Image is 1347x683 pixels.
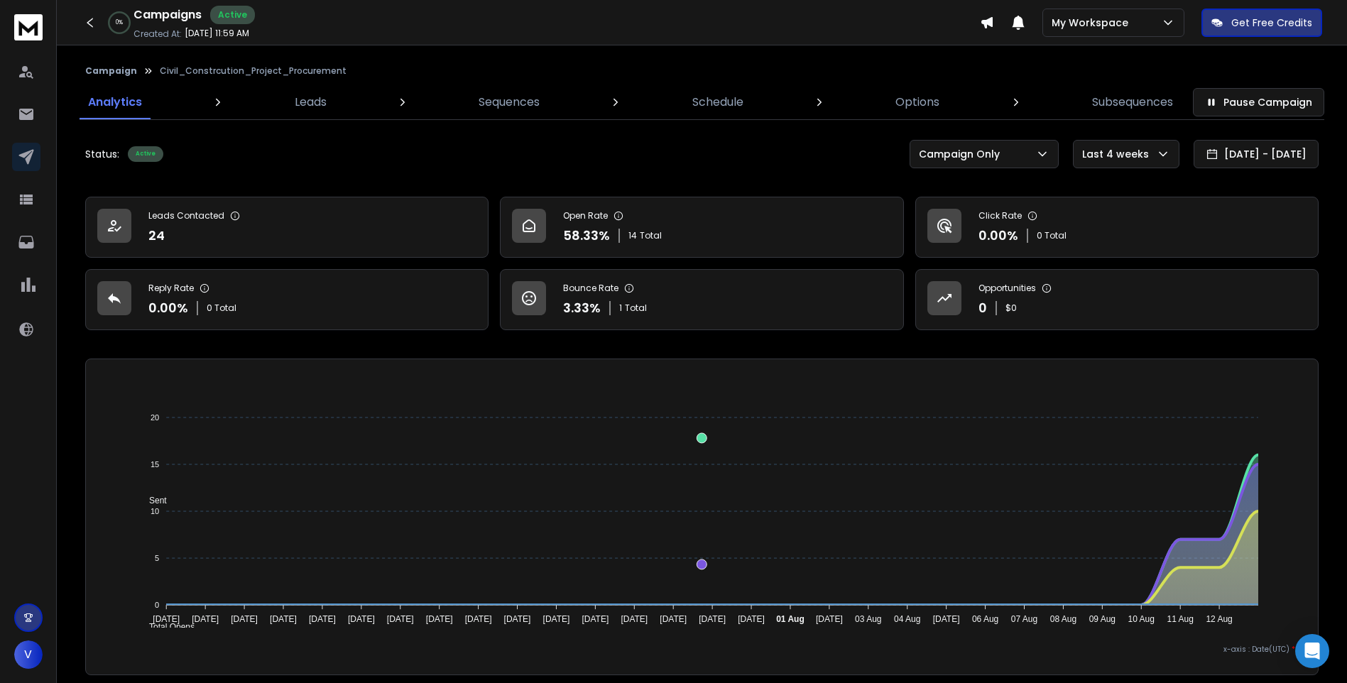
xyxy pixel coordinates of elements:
[776,614,805,624] tspan: 01 Aug
[895,94,939,111] p: Options
[542,614,569,624] tspan: [DATE]
[978,226,1018,246] p: 0.00 %
[148,226,165,246] p: 24
[116,18,123,27] p: 0 %
[148,298,188,318] p: 0.00 %
[628,230,637,241] span: 14
[14,640,43,669] button: V
[1084,85,1182,119] a: Subsequences
[138,496,167,506] span: Sent
[88,94,142,111] p: Analytics
[816,614,843,624] tspan: [DATE]
[14,14,43,40] img: logo
[128,146,163,162] div: Active
[270,614,297,624] tspan: [DATE]
[563,298,601,318] p: 3.33 %
[1037,230,1067,241] p: 0 Total
[210,6,255,24] div: Active
[207,302,236,314] p: 0 Total
[1052,16,1134,30] p: My Workspace
[887,85,948,119] a: Options
[1089,614,1116,624] tspan: 09 Aug
[1231,16,1312,30] p: Get Free Credits
[978,298,987,318] p: 0
[151,413,159,422] tspan: 20
[148,283,194,294] p: Reply Rate
[919,147,1005,161] p: Campaign Only
[972,614,998,624] tspan: 06 Aug
[426,614,453,624] tspan: [DATE]
[348,614,375,624] tspan: [DATE]
[85,147,119,161] p: Status:
[500,269,903,330] a: Bounce Rate3.33%1Total
[619,302,622,314] span: 1
[500,197,903,258] a: Open Rate58.33%14Total
[109,644,1295,655] p: x-axis : Date(UTC)
[160,65,347,77] p: Civil_Constrcution_Project_Procurement
[933,614,960,624] tspan: [DATE]
[309,614,336,624] tspan: [DATE]
[153,614,180,624] tspan: [DATE]
[1201,9,1322,37] button: Get Free Credits
[563,210,608,222] p: Open Rate
[470,85,548,119] a: Sequences
[155,601,159,609] tspan: 0
[978,283,1036,294] p: Opportunities
[85,197,489,258] a: Leads Contacted24
[915,269,1319,330] a: Opportunities0$0
[133,6,202,23] h1: Campaigns
[151,460,159,469] tspan: 15
[192,614,219,624] tspan: [DATE]
[231,614,258,624] tspan: [DATE]
[1011,614,1037,624] tspan: 07 Aug
[1193,88,1324,116] button: Pause Campaign
[1092,94,1173,111] p: Subsequences
[479,94,540,111] p: Sequences
[465,614,492,624] tspan: [DATE]
[138,622,195,632] span: Total Opens
[1005,302,1017,314] p: $ 0
[1295,634,1329,668] div: Open Intercom Messenger
[855,614,881,624] tspan: 03 Aug
[85,269,489,330] a: Reply Rate0.00%0 Total
[692,94,743,111] p: Schedule
[504,614,531,624] tspan: [DATE]
[1167,614,1194,624] tspan: 11 Aug
[1194,140,1319,168] button: [DATE] - [DATE]
[286,85,335,119] a: Leads
[1082,147,1155,161] p: Last 4 weeks
[640,230,662,241] span: Total
[563,283,618,294] p: Bounce Rate
[80,85,151,119] a: Analytics
[738,614,765,624] tspan: [DATE]
[625,302,647,314] span: Total
[894,614,920,624] tspan: 04 Aug
[621,614,648,624] tspan: [DATE]
[1128,614,1155,624] tspan: 10 Aug
[151,507,159,515] tspan: 10
[915,197,1319,258] a: Click Rate0.00%0 Total
[1206,614,1233,624] tspan: 12 Aug
[295,94,327,111] p: Leads
[684,85,752,119] a: Schedule
[185,28,249,39] p: [DATE] 11:59 AM
[699,614,726,624] tspan: [DATE]
[133,28,182,40] p: Created At:
[582,614,609,624] tspan: [DATE]
[563,226,610,246] p: 58.33 %
[660,614,687,624] tspan: [DATE]
[387,614,414,624] tspan: [DATE]
[148,210,224,222] p: Leads Contacted
[155,554,159,562] tspan: 5
[978,210,1022,222] p: Click Rate
[85,65,137,77] button: Campaign
[1050,614,1076,624] tspan: 08 Aug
